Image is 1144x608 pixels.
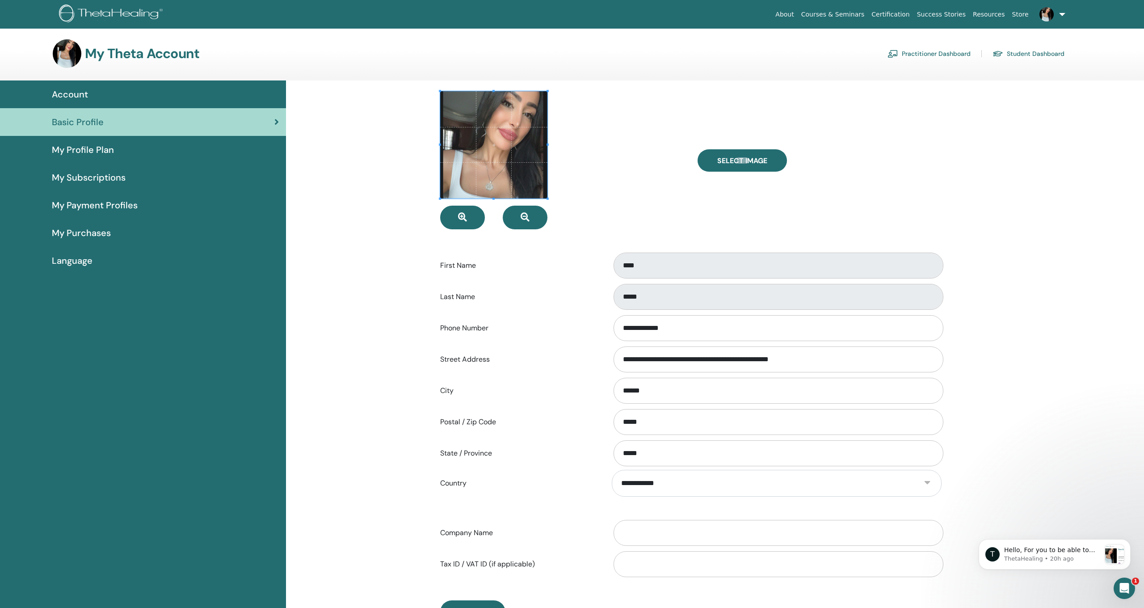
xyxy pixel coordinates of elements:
a: Practitioner Dashboard [887,46,971,61]
label: Street Address [433,351,605,368]
img: default.jpg [1039,7,1054,21]
span: Language [52,254,93,267]
span: Basic Profile [52,115,104,129]
img: chalkboard-teacher.svg [887,50,898,58]
label: Last Name [433,288,605,305]
label: State / Province [433,445,605,462]
span: My Profile Plan [52,143,114,156]
a: Certification [868,6,913,23]
iframe: Intercom live chat [1114,578,1135,599]
label: City [433,382,605,399]
img: logo.png [59,4,166,25]
span: My Purchases [52,226,111,240]
img: default.jpg [53,39,81,68]
label: First Name [433,257,605,274]
span: 1 [1132,578,1139,585]
iframe: Intercom notifications message [965,521,1144,584]
h3: My Theta Account [85,46,199,62]
a: Store [1009,6,1032,23]
a: About [772,6,797,23]
label: Country [433,475,605,492]
a: Resources [969,6,1009,23]
span: Select Image [717,156,767,165]
a: Success Stories [913,6,969,23]
label: Tax ID / VAT ID (if applicable) [433,556,605,573]
span: My Payment Profiles [52,198,138,212]
span: Account [52,88,88,101]
img: graduation-cap.svg [993,50,1003,58]
input: Select Image [736,157,748,164]
label: Company Name [433,524,605,541]
a: Student Dashboard [993,46,1064,61]
a: Courses & Seminars [798,6,868,23]
label: Postal / Zip Code [433,414,605,431]
label: Phone Number [433,320,605,337]
span: My Subscriptions [52,171,126,184]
